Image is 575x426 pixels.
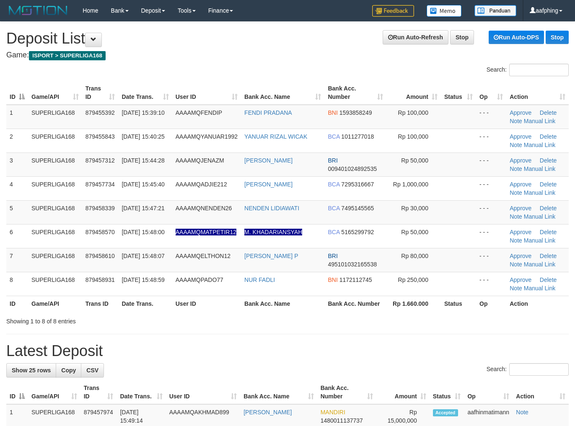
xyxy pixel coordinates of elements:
a: Approve [510,157,531,164]
a: Manual Link [524,261,556,268]
th: Amount: activate to sort column ascending [386,81,441,105]
span: Rp 250,000 [398,276,428,283]
span: [DATE] 15:40:25 [122,133,164,140]
span: Copy 1480011137737 to clipboard [321,417,363,424]
th: Status: activate to sort column ascending [430,380,464,404]
td: 1 [6,105,28,129]
span: 879457734 [85,181,115,188]
a: Run Auto-DPS [489,31,544,44]
a: FENDI PRADANA [244,109,292,116]
a: CSV [81,363,104,377]
th: Date Trans.: activate to sort column ascending [117,380,166,404]
a: Manual Link [524,118,556,124]
a: Delete [540,253,557,259]
th: Game/API: activate to sort column ascending [28,81,82,105]
th: ID: activate to sort column descending [6,81,28,105]
th: User ID: activate to sort column ascending [172,81,241,105]
td: 3 [6,152,28,176]
span: Show 25 rows [12,367,51,374]
span: BRI [328,157,337,164]
th: Action: activate to sort column ascending [513,380,569,404]
a: Delete [540,205,557,212]
label: Search: [487,64,569,76]
td: SUPERLIGA168 [28,176,82,200]
span: [DATE] 15:48:07 [122,253,164,259]
input: Search: [509,64,569,76]
span: 879458570 [85,229,115,235]
td: - - - [476,248,506,272]
td: 6 [6,224,28,248]
th: Trans ID [82,296,119,311]
a: Note [510,285,522,292]
th: Date Trans.: activate to sort column ascending [118,81,172,105]
th: Game/API [28,296,82,311]
th: Bank Acc. Name: activate to sort column ascending [240,380,317,404]
td: SUPERLIGA168 [28,105,82,129]
h4: Game: [6,51,569,59]
span: Rp 30,000 [401,205,428,212]
span: [DATE] 15:48:00 [122,229,164,235]
a: Note [516,409,528,416]
th: Status [441,296,476,311]
span: Rp 50,000 [401,157,428,164]
th: Trans ID: activate to sort column ascending [82,81,119,105]
a: Note [510,118,522,124]
h1: Deposit List [6,30,569,47]
span: Copy 7295316667 to clipboard [341,181,374,188]
td: 8 [6,272,28,296]
span: MANDIRI [321,409,345,416]
th: Bank Acc. Name [241,296,324,311]
a: Approve [510,253,531,259]
span: 879458339 [85,205,115,212]
a: M. KHADARIANSYAH [244,229,302,235]
th: Amount: activate to sort column ascending [376,380,430,404]
a: Approve [510,133,531,140]
span: Copy 1593858249 to clipboard [339,109,372,116]
span: Rp 100,000 [398,109,428,116]
span: AAAAMQPADO77 [176,276,223,283]
td: - - - [476,176,506,200]
td: 2 [6,129,28,152]
td: SUPERLIGA168 [28,224,82,248]
th: Rp 1.660.000 [386,296,441,311]
span: 879455843 [85,133,115,140]
td: SUPERLIGA168 [28,272,82,296]
a: Stop [546,31,569,44]
th: Action: activate to sort column ascending [506,81,569,105]
span: 879457312 [85,157,115,164]
th: Bank Acc. Number: activate to sort column ascending [324,81,386,105]
a: Note [510,261,522,268]
a: Stop [450,30,474,44]
a: Approve [510,276,531,283]
span: Copy [61,367,76,374]
td: - - - [476,200,506,224]
th: Op [476,296,506,311]
td: SUPERLIGA168 [28,200,82,224]
span: AAAAMQYANUAR1992 [176,133,238,140]
th: Bank Acc. Name: activate to sort column ascending [241,81,324,105]
td: - - - [476,105,506,129]
span: 879455392 [85,109,115,116]
span: [DATE] 15:47:21 [122,205,164,212]
a: Manual Link [524,213,556,220]
span: ISPORT > SUPERLIGA168 [29,51,106,60]
h1: Latest Deposit [6,343,569,359]
span: Copy 1172112745 to clipboard [339,276,372,283]
a: Manual Link [524,237,556,244]
th: Date Trans. [118,296,172,311]
a: Note [510,237,522,244]
span: CSV [86,367,98,374]
a: [PERSON_NAME] [244,157,293,164]
a: Approve [510,181,531,188]
td: 4 [6,176,28,200]
a: Delete [540,181,557,188]
th: ID [6,296,28,311]
span: BNI [328,276,337,283]
td: SUPERLIGA168 [28,129,82,152]
span: Rp 80,000 [401,253,428,259]
img: Feedback.jpg [372,5,414,17]
th: Game/API: activate to sort column ascending [28,380,80,404]
a: Manual Link [524,189,556,196]
a: Delete [540,229,557,235]
span: AAAAMQELTHON12 [176,253,231,259]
